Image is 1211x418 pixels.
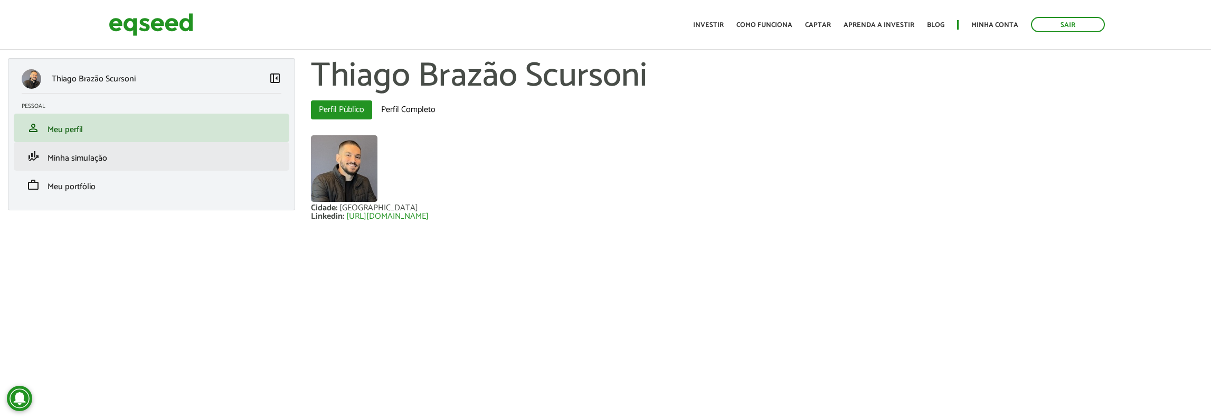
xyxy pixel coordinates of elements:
p: Thiago Brazão Scursoni [52,74,136,84]
a: workMeu portfólio [22,179,281,191]
a: Ver perfil do usuário. [311,135,377,202]
span: Minha simulação [48,151,107,165]
a: Captar [805,22,831,29]
li: Meu perfil [14,114,289,142]
div: [GEOGRAPHIC_DATA] [339,204,418,212]
li: Meu portfólio [14,171,289,199]
a: Perfil Completo [373,100,443,119]
a: Perfil Público [311,100,372,119]
a: [URL][DOMAIN_NAME] [346,212,429,221]
span: finance_mode [27,150,40,163]
h2: Pessoal [22,103,289,109]
span: : [343,209,344,224]
a: Como funciona [736,22,792,29]
a: Sair [1031,17,1105,32]
a: finance_modeMinha simulação [22,150,281,163]
div: Cidade [311,204,339,212]
h1: Thiago Brazão Scursoni [311,58,1204,95]
span: left_panel_close [269,72,281,85]
a: Blog [927,22,944,29]
li: Minha simulação [14,142,289,171]
span: person [27,122,40,134]
span: : [336,201,337,215]
a: Minha conta [971,22,1018,29]
a: Colapsar menu [269,72,281,87]
span: Meu perfil [48,123,83,137]
a: Aprenda a investir [844,22,914,29]
div: Linkedin [311,212,346,221]
img: EqSeed [109,11,193,39]
img: Foto de Thiago Brazão Scursoni [311,135,377,202]
a: personMeu perfil [22,122,281,134]
span: work [27,179,40,191]
span: Meu portfólio [48,180,96,194]
a: Investir [693,22,724,29]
